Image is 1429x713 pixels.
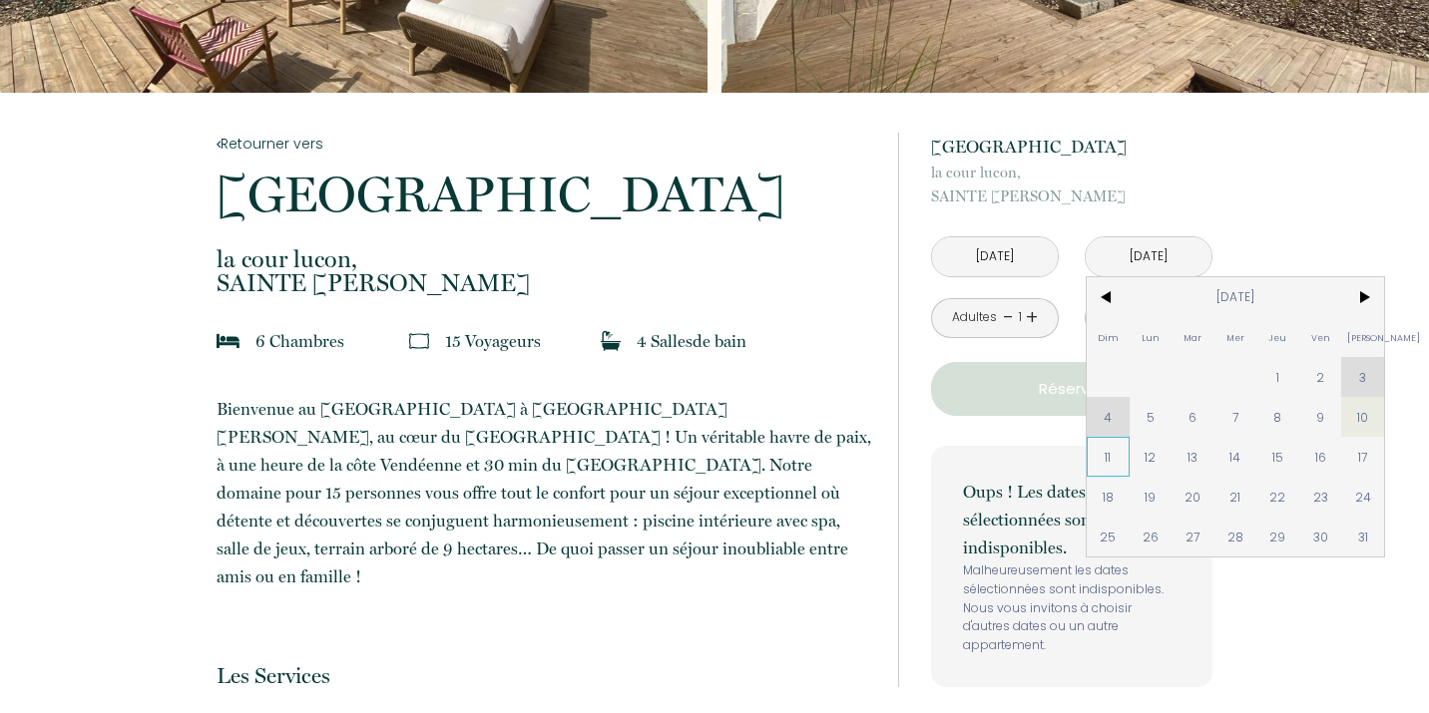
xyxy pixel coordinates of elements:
[1130,397,1173,437] span: 5
[445,327,541,355] p: 15 Voyageur
[1341,277,1384,317] span: >
[932,237,1058,276] input: Arrivée
[1214,397,1257,437] span: 7
[1299,437,1342,477] span: 16
[1087,317,1130,357] span: Dim
[1341,477,1384,517] span: 24
[963,478,1181,561] p: Oups ! Les dates sélectionnées sont indisponibles.
[1172,437,1214,477] span: 13
[1256,397,1299,437] span: 8
[938,377,1205,401] p: Réserver
[1214,517,1257,556] span: 28
[1087,477,1130,517] span: 18
[1087,277,1130,317] span: <
[337,331,344,351] span: s
[637,327,746,355] p: 4 Salle de bain
[1172,397,1214,437] span: 6
[1256,477,1299,517] span: 22
[931,362,1212,416] button: Réserver
[963,561,1181,655] p: Malheureusement les dates sélectionnées sont indisponibles. Nous vous invitons à choisir d'autres...
[1003,302,1014,333] a: -
[931,161,1212,184] span: la cour lucon,
[409,331,429,351] img: guests
[1087,517,1130,556] span: 25
[1256,437,1299,477] span: 15
[1256,317,1299,357] span: Jeu
[1130,477,1173,517] span: 19
[1341,517,1384,556] span: 31
[931,133,1212,161] p: [GEOGRAPHIC_DATA]
[255,327,344,355] p: 6 Chambre
[1214,317,1257,357] span: Mer
[1172,517,1214,556] span: 27
[1086,237,1211,276] input: Départ
[1341,397,1384,437] span: 10
[1015,308,1025,327] div: 1
[1172,317,1214,357] span: Mar
[534,331,541,351] span: s
[1299,357,1342,397] span: 2
[1130,317,1173,357] span: Lun
[217,133,871,155] a: Retourner vers
[1299,317,1342,357] span: Ven
[1026,302,1038,333] a: +
[1299,397,1342,437] span: 9
[952,308,997,327] div: Adultes
[1256,517,1299,556] span: 29
[217,247,871,295] p: SAINTE [PERSON_NAME]
[217,395,871,590] p: Bienvenue au [GEOGRAPHIC_DATA] à [GEOGRAPHIC_DATA][PERSON_NAME], au cœur du [GEOGRAPHIC_DATA] ! U...
[217,662,871,689] p: Les Services
[931,161,1212,208] p: SAINTE [PERSON_NAME]
[217,247,871,271] span: la cour lucon,
[1214,477,1257,517] span: 21
[1172,477,1214,517] span: 20
[1256,357,1299,397] span: 1
[1087,437,1130,477] span: 11
[1130,277,1342,317] span: [DATE]
[1299,477,1342,517] span: 23
[1341,437,1384,477] span: 17
[217,170,871,219] p: [GEOGRAPHIC_DATA]
[1299,517,1342,556] span: 30
[1214,437,1257,477] span: 14
[1341,317,1384,357] span: [PERSON_NAME]
[686,331,693,351] span: s
[1130,437,1173,477] span: 12
[1130,517,1173,556] span: 26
